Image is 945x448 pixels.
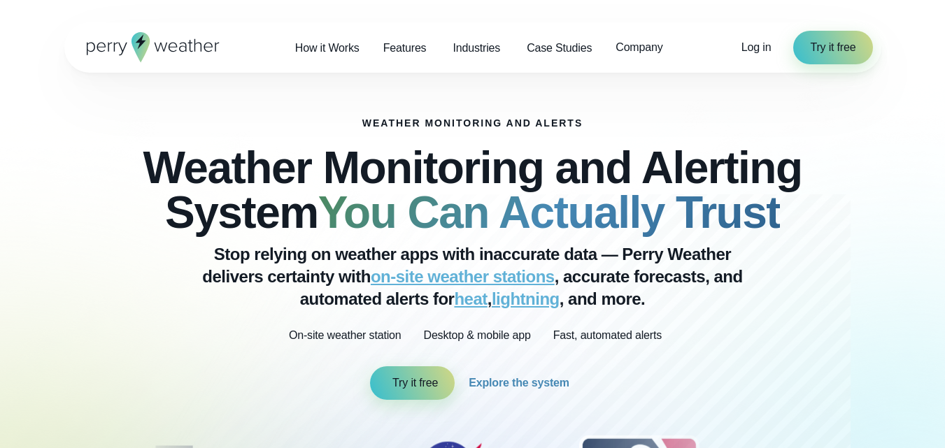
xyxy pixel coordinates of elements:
p: Desktop & mobile app [424,327,531,344]
h1: Weather Monitoring and Alerts [362,117,583,129]
a: Try it free [793,31,872,64]
strong: You Can Actually Trust [318,187,780,238]
p: Stop relying on weather apps with inaccurate data — Perry Weather delivers certainty with , accur... [193,243,753,310]
a: How it Works [283,34,371,62]
p: Fast, automated alerts [553,327,662,344]
a: Case Studies [515,34,604,62]
h2: Weather Monitoring and Alerting System [134,145,811,235]
span: Industries [453,40,500,57]
a: Log in [741,39,772,56]
a: lightning [492,289,560,308]
span: Log in [741,41,772,53]
span: Features [383,40,427,57]
a: heat [454,289,487,308]
span: How it Works [295,40,360,57]
span: Try it free [810,39,855,56]
p: On-site weather station [289,327,402,344]
span: Case Studies [527,40,592,57]
a: Explore the system [469,366,575,400]
a: Try it free [370,366,455,400]
span: Explore the system [469,375,569,391]
span: Company [616,39,662,56]
a: on-site weather stations [371,267,555,286]
span: Try it free [392,375,438,391]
